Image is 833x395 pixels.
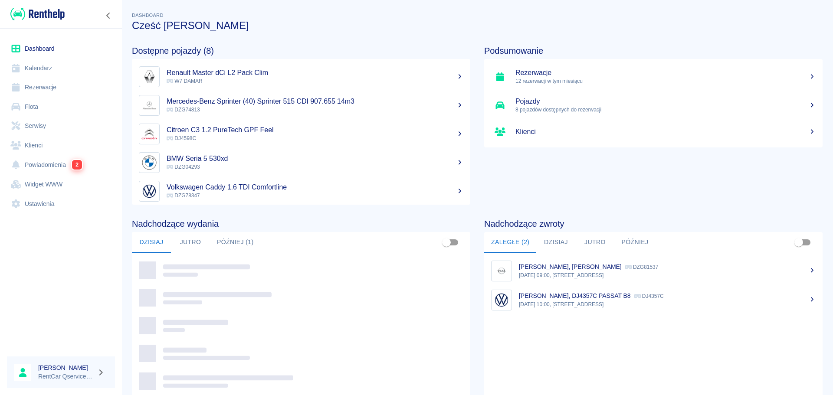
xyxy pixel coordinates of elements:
[141,69,157,85] img: Image
[132,148,470,177] a: ImageBMW Seria 5 530xd DZG04293
[7,175,115,194] a: Widget WWW
[614,232,655,253] button: Później
[141,154,157,171] img: Image
[484,232,536,253] button: Zaległe (2)
[484,219,823,229] h4: Nadchodzące zwroty
[484,256,823,285] a: Image[PERSON_NAME], [PERSON_NAME] DZG81537[DATE] 09:00, [STREET_ADDRESS]
[515,106,816,114] p: 8 pojazdów dostępnych do rezerwacji
[7,194,115,214] a: Ustawienia
[141,126,157,142] img: Image
[536,232,575,253] button: Dzisiaj
[102,10,115,21] button: Zwiń nawigację
[132,46,470,56] h4: Dostępne pojazdy (8)
[7,116,115,136] a: Serwisy
[141,97,157,114] img: Image
[72,160,82,170] span: 2
[7,59,115,78] a: Kalendarz
[132,177,470,206] a: ImageVolkswagen Caddy 1.6 TDI Comfortline DZG78347
[484,285,823,314] a: Image[PERSON_NAME], DJ4357C PASSAT B8 DJ4357C[DATE] 10:00, [STREET_ADDRESS]
[38,363,94,372] h6: [PERSON_NAME]
[484,91,823,120] a: Pojazdy8 pojazdów dostępnych do rezerwacji
[167,193,200,199] span: DZG78347
[575,232,614,253] button: Jutro
[484,120,823,144] a: Klienci
[790,234,807,251] span: Pokaż przypisane tylko do mnie
[132,219,470,229] h4: Nadchodzące wydania
[132,120,470,148] a: ImageCitroen C3 1.2 PureTech GPF Feel DJ4598C
[132,91,470,120] a: ImageMercedes-Benz Sprinter (40) Sprinter 515 CDI 907.655 14m3 DZG74813
[210,232,261,253] button: Później (1)
[519,292,631,299] p: [PERSON_NAME], DJ4357C PASSAT B8
[7,7,65,21] a: Renthelp logo
[132,20,823,32] h3: Cześć [PERSON_NAME]
[515,69,816,77] h5: Rezerwacje
[515,97,816,106] h5: Pojazdy
[167,154,463,163] h5: BMW Seria 5 530xd
[519,271,816,279] p: [DATE] 09:00, [STREET_ADDRESS]
[167,78,203,84] span: W7 DAMAR
[7,78,115,97] a: Rezerwacje
[634,293,664,299] p: DJ4357C
[7,155,115,175] a: Powiadomienia2
[167,107,200,113] span: DZG74813
[493,263,510,279] img: Image
[132,62,470,91] a: ImageRenault Master dCi L2 Pack Clim W7 DAMAR
[167,69,463,77] h5: Renault Master dCi L2 Pack Clim
[167,135,196,141] span: DJ4598C
[484,62,823,91] a: Rezerwacje12 rezerwacji w tym miesiącu
[438,234,455,251] span: Pokaż przypisane tylko do mnie
[167,126,463,134] h5: Citroen C3 1.2 PureTech GPF Feel
[38,372,94,381] p: RentCar Qservice Damar Parts
[493,292,510,308] img: Image
[519,263,622,270] p: [PERSON_NAME], [PERSON_NAME]
[515,127,816,136] h5: Klienci
[167,97,463,106] h5: Mercedes-Benz Sprinter (40) Sprinter 515 CDI 907.655 14m3
[167,164,200,170] span: DZG04293
[132,13,164,18] span: Dashboard
[132,232,171,253] button: Dzisiaj
[10,7,65,21] img: Renthelp logo
[519,300,816,308] p: [DATE] 10:00, [STREET_ADDRESS]
[484,46,823,56] h4: Podsumowanie
[515,77,816,85] p: 12 rezerwacji w tym miesiącu
[167,183,463,192] h5: Volkswagen Caddy 1.6 TDI Comfortline
[7,39,115,59] a: Dashboard
[625,264,659,270] p: DZG81537
[7,136,115,155] a: Klienci
[7,97,115,117] a: Flota
[141,183,157,199] img: Image
[171,232,210,253] button: Jutro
